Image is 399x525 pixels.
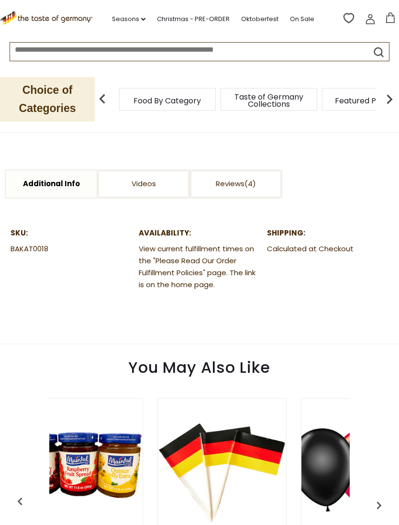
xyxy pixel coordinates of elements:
img: previous arrow [371,498,387,513]
a: Reviews [190,170,281,198]
dt: SKU: [11,227,132,239]
a: Food By Category [133,97,201,104]
a: Christmas - PRE-ORDER [157,14,230,24]
dd: View current fulfillment times on the "Please Read Our Order Fulfillment Policies" page. The link... [139,243,260,291]
dt: Availability: [139,227,260,239]
dt: Shipping: [267,227,388,239]
img: next arrow [380,89,399,109]
a: Videos [98,170,189,198]
img: previous arrow [12,494,28,509]
dd: BAKAT0018 [11,243,132,255]
a: Additional Info [6,170,97,198]
dd: Calculated at Checkout [267,243,388,255]
img: previous arrow [93,89,112,109]
a: Oktoberfest [241,14,278,24]
a: Taste of Germany Collections [231,93,307,108]
a: Seasons [112,14,145,24]
a: On Sale [290,14,314,24]
div: You May Also Like [12,344,387,386]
